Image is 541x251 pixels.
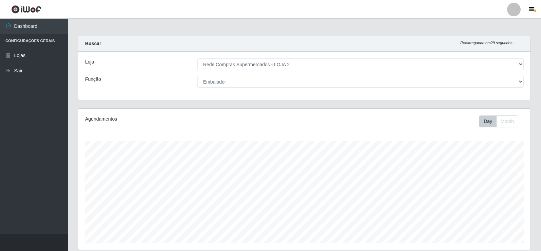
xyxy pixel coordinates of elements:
[85,41,101,46] strong: Buscar
[460,41,516,45] i: Recarregando em 29 segundos...
[85,58,94,66] label: Loja
[85,115,262,123] div: Agendamentos
[479,115,524,127] div: Toolbar with button groups
[85,76,101,83] label: Função
[496,115,518,127] button: Month
[11,5,41,14] img: CoreUI Logo
[479,115,497,127] button: Day
[479,115,518,127] div: First group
